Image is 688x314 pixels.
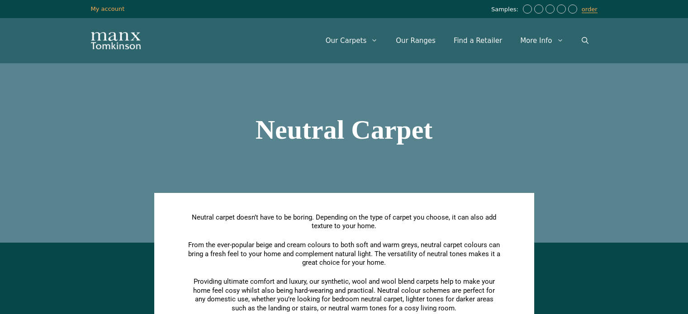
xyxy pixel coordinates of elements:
a: Our Ranges [387,27,445,54]
span: From the ever-popular beige and cream colours to both soft and warm greys, neutral carpet colours... [188,241,500,267]
img: Manx Tomkinson [91,32,141,49]
span: Providing ultimate comfort and luxury, our synthetic, wool and wool blend carpets help to make yo... [193,277,495,312]
a: More Info [511,27,572,54]
a: Find a Retailer [445,27,511,54]
a: My account [91,5,125,12]
a: Open Search Bar [573,27,598,54]
h1: Neutral Carpet [91,116,598,143]
span: Neutral carpet doesn’t have to be boring. Depending on the type of carpet you choose, it can also... [192,213,496,230]
a: order [582,6,598,13]
a: Our Carpets [317,27,387,54]
span: Samples: [491,6,521,14]
nav: Primary [317,27,598,54]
